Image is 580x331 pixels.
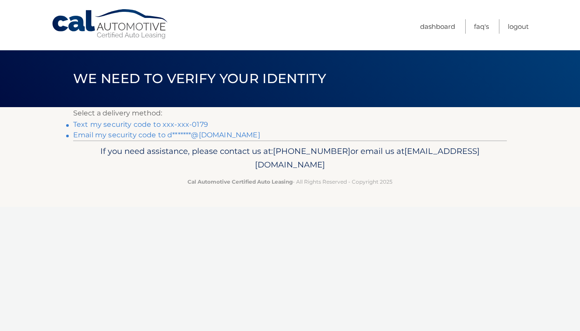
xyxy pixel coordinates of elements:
p: - All Rights Reserved - Copyright 2025 [79,177,501,186]
span: [PHONE_NUMBER] [273,146,350,156]
a: Logout [508,19,529,34]
a: Email my security code to d*******@[DOMAIN_NAME] [73,131,260,139]
a: Text my security code to xxx-xxx-0179 [73,120,208,129]
a: Cal Automotive [51,9,170,40]
a: Dashboard [420,19,455,34]
span: We need to verify your identity [73,70,326,87]
strong: Cal Automotive Certified Auto Leasing [187,178,293,185]
p: Select a delivery method: [73,107,507,119]
a: FAQ's [474,19,489,34]
p: If you need assistance, please contact us at: or email us at [79,144,501,172]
